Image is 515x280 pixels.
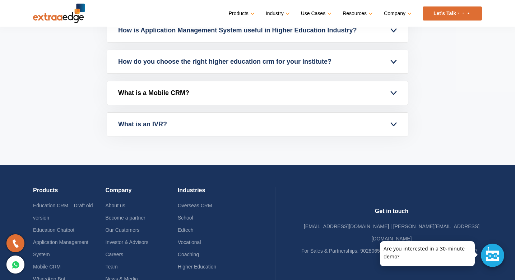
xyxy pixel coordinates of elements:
[423,6,482,21] a: Let’s Talk
[105,252,123,257] a: Careers
[33,239,88,257] a: Application Management System
[178,264,216,270] a: Higher Education
[301,208,482,220] h4: Get in touch
[178,203,212,208] a: Overseas CRM
[360,248,388,254] a: 9028065511
[33,187,105,199] h4: Products
[229,8,253,19] a: Products
[481,244,504,267] div: Chat
[266,8,288,19] a: Industry
[384,8,410,19] a: Company
[301,245,359,257] label: For Sales & Partnerships:
[178,187,250,199] h4: Industries
[178,227,194,233] a: Edtech
[105,187,177,199] h4: Company
[33,203,93,221] a: Education CRM – Draft old version
[107,81,408,105] a: What is a Mobile CRM?
[33,264,61,270] a: Mobile CRM
[105,264,117,270] a: Team
[178,252,199,257] a: Coaching
[107,50,408,73] a: How do you choose the right higher education crm for your institute?
[301,8,330,19] a: Use Cases
[343,8,371,19] a: Resources
[105,203,125,208] a: About us
[105,239,148,245] a: Investor & Advisors
[105,215,145,221] a: Become a partner
[178,239,201,245] a: Vocational
[107,19,408,42] a: How is Application Management System useful in Higher Education Industry?
[105,227,139,233] a: Our Customers
[107,113,408,136] a: What is an IVR?
[178,215,193,221] a: School
[304,223,479,241] a: [EMAIL_ADDRESS][DOMAIN_NAME] | [PERSON_NAME][EMAIL_ADDRESS][DOMAIN_NAME]
[33,227,74,233] a: Education Chatbot
[450,248,478,254] a: 8956755927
